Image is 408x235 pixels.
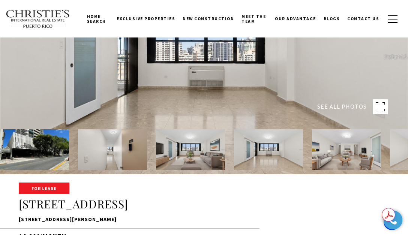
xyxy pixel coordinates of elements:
[83,7,113,31] a: Home Search
[312,129,381,170] img: 64 CONDADO AVE
[6,10,70,28] img: Christie's International Real Estate text transparent background
[320,9,344,28] a: Blogs
[271,9,320,28] a: Our Advantage
[383,8,402,30] button: button
[183,16,234,21] span: New Construction
[19,215,389,224] p: [STREET_ADDRESS][PERSON_NAME]
[19,197,389,211] h1: [STREET_ADDRESS]
[238,7,271,31] a: Meet the Team
[113,9,179,28] a: Exclusive Properties
[324,16,340,21] span: Blogs
[234,129,303,170] img: 64 CONDADO AVE
[156,129,225,170] img: 64 CONDADO AVE
[347,16,379,21] span: Contact Us
[317,102,367,112] span: SEE ALL PHOTOS
[117,16,175,21] span: Exclusive Properties
[275,16,316,21] span: Our Advantage
[78,129,147,170] img: 64 CONDADO AVE
[179,9,238,28] a: New Construction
